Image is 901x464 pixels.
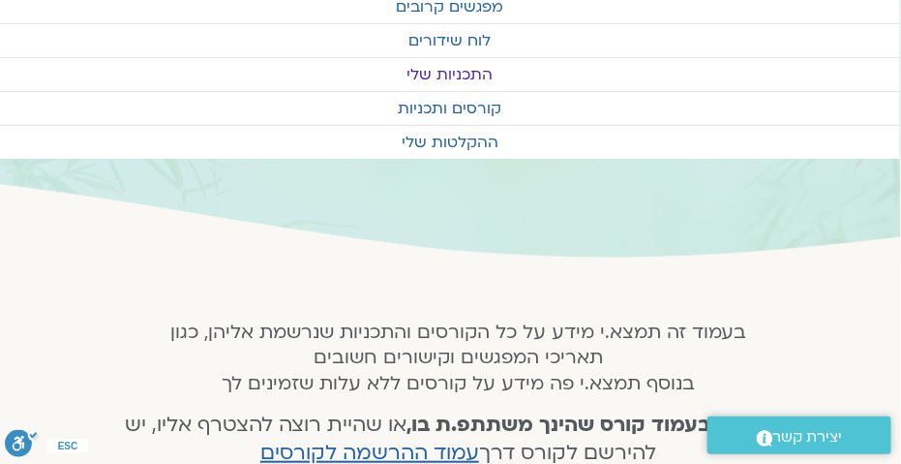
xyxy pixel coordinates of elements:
strong: אם חסר בעמוד קורס שהינך משתתפ.ת בו, [407,411,792,439]
h2: התכניות שלי בתודעה בריאה [71,78,829,166]
span: יצירת קשר [773,424,843,450]
a: יצירת קשר [707,417,891,454]
h5: בעמוד זה תמצא.י מידע על כל הקורסים והתכניות שנרשמת אליהן, כגון תאריכי המפגשים וקישורים חשובים בנו... [100,320,817,396]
